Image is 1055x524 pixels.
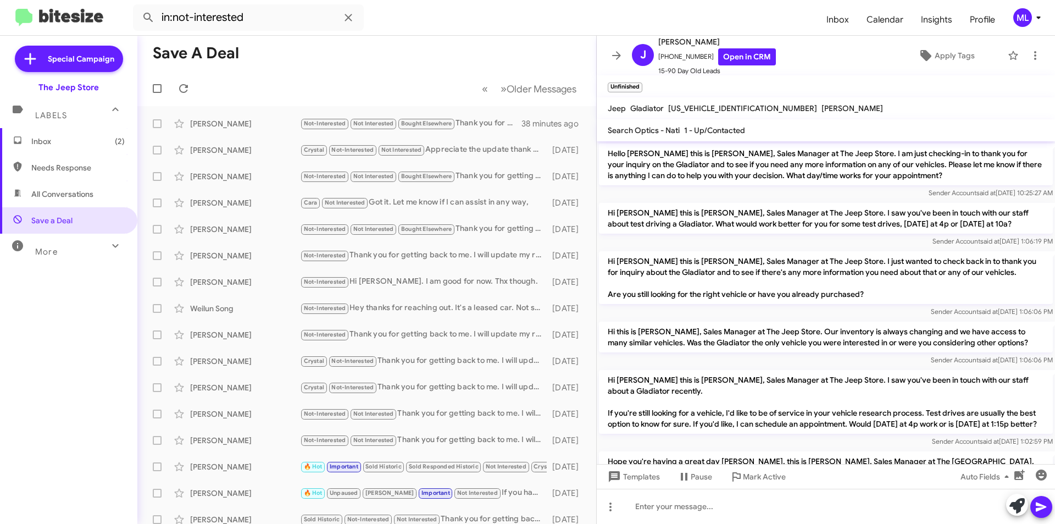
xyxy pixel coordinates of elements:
div: [DATE] [547,409,587,420]
span: Search Optics - Nati [608,125,680,135]
span: Not Interested [457,489,498,497]
div: Appreciate the update thank you and congrats! Should you need anything in the future please do no... [300,144,547,156]
input: Search [133,4,364,31]
small: Unfinished [608,82,642,92]
span: Not-Interested [304,331,346,338]
div: [PERSON_NAME] [190,250,300,261]
div: [PERSON_NAME] [190,277,300,288]
span: Sender Account [DATE] 1:06:19 PM [932,237,1053,245]
span: Gladiator [630,103,664,113]
span: Not-Interested [304,437,346,444]
div: [DATE] [547,197,587,208]
span: Sold Responded Historic [409,463,479,470]
span: Calendar [858,4,912,36]
span: Not-Interested [331,146,374,153]
div: Thank you for getting back to me. I will update my records. [300,434,547,446]
p: Hi this is [PERSON_NAME], Sales Manager at The Jeep Store. Our inventory is always changing and w... [599,322,1053,352]
p: Hi [PERSON_NAME] this is [PERSON_NAME], Sales Manager at The Jeep Store. I saw you've been in tou... [599,203,1053,234]
span: Not-Interested [304,410,346,417]
div: Thank you for getting back to me. I will update my records. [300,381,547,394]
span: Not-Interested [304,305,346,312]
span: Not-Interested [304,252,346,259]
div: ML [1013,8,1032,27]
div: [DATE] [547,250,587,261]
span: said at [979,356,998,364]
div: [DATE] [547,224,587,235]
div: [PERSON_NAME] [190,488,300,499]
span: Not Interested [486,463,526,470]
span: Special Campaign [48,53,114,64]
span: Older Messages [507,83,576,95]
span: Not-Interested [304,120,346,127]
span: Cara [304,199,318,206]
span: Sender Account [DATE] 1:06:06 PM [931,356,1053,364]
span: Bought Elsewhere [401,173,452,180]
nav: Page navigation example [476,78,583,100]
button: Apply Tags [890,46,1002,65]
p: Hi [PERSON_NAME] this is [PERSON_NAME], Sales Manager at The Jeep Store. I just wanted to check b... [599,251,1053,304]
span: Crystal [534,463,554,470]
div: Thank you for getting back to me. I will update my records. [300,170,547,183]
span: « [482,82,488,96]
span: [PERSON_NAME] [365,489,414,497]
div: [PERSON_NAME] [190,382,300,393]
span: Labels [35,111,67,120]
span: Pause [691,467,712,487]
div: [DATE] [547,382,587,393]
div: I'm sorry I got stuck at work is it still possible to stop by [300,460,547,473]
a: Open in CRM [718,48,776,65]
div: [PERSON_NAME] [190,409,300,420]
div: [PERSON_NAME] [190,329,300,340]
a: Profile [961,4,1004,36]
span: 🔥 Hot [304,489,323,497]
span: Sold Historic [304,516,340,523]
span: Inbox [31,136,125,147]
span: Auto Fields [960,467,1013,487]
div: [DATE] [547,277,587,288]
span: J [640,46,646,64]
a: Insights [912,4,961,36]
div: Weilun Song [190,303,300,314]
span: Not-Interested [304,225,346,233]
span: said at [979,307,998,316]
span: [PHONE_NUMBER] [658,48,776,65]
span: Not-Interested [331,384,374,391]
div: [DATE] [547,356,587,367]
span: More [35,247,58,257]
span: Save a Deal [31,215,73,226]
span: Important [421,489,450,497]
span: Needs Response [31,162,125,173]
div: [PERSON_NAME] [190,224,300,235]
div: Thank you for getting back to me. I will update my records. [300,249,547,262]
span: Mark Active [743,467,786,487]
div: Thank you for getting back to me. I will update my records. [300,117,521,130]
div: [PERSON_NAME] [190,435,300,446]
span: Not-Interested [304,173,346,180]
div: If you have time [DATE] or [DATE] let me know so that I can give my used car manager. [PERSON_NAM... [300,487,547,499]
span: Unpaused [330,489,358,497]
span: Sender Account [DATE] 1:02:59 PM [932,437,1053,445]
span: Jeep [608,103,626,113]
div: Hi [PERSON_NAME]. I am good for now. Thx though. [300,275,547,288]
span: 1 - Up/Contacted [684,125,745,135]
div: Thank you for getting back to me. I will update my records. [300,328,547,341]
p: Hope you're having a great day [PERSON_NAME]. this is [PERSON_NAME], Sales Manager at The [GEOGRA... [599,451,1053,482]
span: Not Interested [381,146,422,153]
span: Not-Interested [331,357,374,365]
span: Crystal [304,146,324,153]
span: (2) [115,136,125,147]
span: Not-Interested [347,516,390,523]
span: Bought Elsewhere [401,225,452,233]
div: Thank you for getting back to me. I will update my records. [300,407,547,420]
button: Pause [669,467,721,487]
p: Hello [PERSON_NAME] this is [PERSON_NAME], Sales Manager at The Jeep Store. I am just checking-in... [599,144,1053,185]
span: Important [330,463,358,470]
span: said at [976,189,996,197]
span: [PERSON_NAME] [658,35,776,48]
p: Hi [PERSON_NAME] this is [PERSON_NAME], Sales Manager at The Jeep Store. I saw you've been in tou... [599,370,1053,434]
span: Not Interested [325,199,365,206]
div: [DATE] [547,488,587,499]
div: [PERSON_NAME] [190,461,300,472]
div: [DATE] [547,145,587,156]
span: Not Interested [353,225,394,233]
